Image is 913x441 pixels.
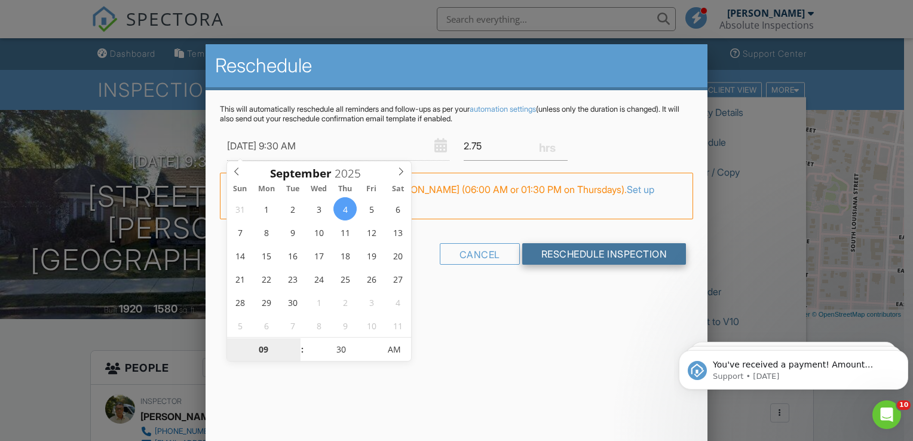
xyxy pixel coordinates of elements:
span: : [301,338,304,362]
span: Thu [332,185,359,193]
span: September 26, 2025 [360,267,383,290]
span: September 22, 2025 [255,267,278,290]
span: September 13, 2025 [386,220,409,244]
span: September 5, 2025 [360,197,383,220]
span: October 9, 2025 [333,314,357,337]
span: October 3, 2025 [360,290,383,314]
span: October 5, 2025 [228,314,252,337]
iframe: Intercom notifications message [674,325,913,409]
span: October 10, 2025 [360,314,383,337]
span: September 19, 2025 [360,244,383,267]
span: September 9, 2025 [281,220,304,244]
span: September 1, 2025 [255,197,278,220]
span: September 30, 2025 [281,290,304,314]
span: September 10, 2025 [307,220,330,244]
span: Wed [306,185,332,193]
span: September 4, 2025 [333,197,357,220]
a: automation settings [470,105,536,114]
span: 10 [897,400,911,410]
span: October 8, 2025 [307,314,330,337]
span: September 24, 2025 [307,267,330,290]
span: September 18, 2025 [333,244,357,267]
span: October 6, 2025 [255,314,278,337]
h2: Reschedule [215,54,698,78]
span: Fri [359,185,385,193]
span: September 25, 2025 [333,267,357,290]
span: September 16, 2025 [281,244,304,267]
span: Sat [385,185,411,193]
span: September 12, 2025 [360,220,383,244]
span: September 3, 2025 [307,197,330,220]
span: Mon [253,185,280,193]
input: Scroll to increment [227,338,301,362]
iframe: Intercom live chat [872,400,901,429]
span: Scroll to increment [270,168,332,179]
span: September 14, 2025 [228,244,252,267]
span: September 17, 2025 [307,244,330,267]
span: September 7, 2025 [228,220,252,244]
span: Sun [227,185,253,193]
span: September 29, 2025 [255,290,278,314]
span: October 11, 2025 [386,314,409,337]
span: September 20, 2025 [386,244,409,267]
span: Tue [280,185,306,193]
input: Scroll to increment [332,166,371,181]
p: This will automatically reschedule all reminders and follow-ups as per your (unless only the dura... [220,105,693,124]
span: September 21, 2025 [228,267,252,290]
span: Click to toggle [378,338,410,362]
input: Scroll to increment [304,338,378,362]
span: September 11, 2025 [333,220,357,244]
input: Reschedule Inspection [522,243,687,265]
span: September 27, 2025 [386,267,409,290]
div: FYI: This is not a regular time slot for [PERSON_NAME] (06:00 AM or 01:30 PM on Thursdays). [220,173,693,220]
span: September 8, 2025 [255,220,278,244]
span: September 2, 2025 [281,197,304,220]
span: August 31, 2025 [228,197,252,220]
span: October 1, 2025 [307,290,330,314]
span: October 4, 2025 [386,290,409,314]
span: September 23, 2025 [281,267,304,290]
span: October 7, 2025 [281,314,304,337]
div: Cancel [440,243,520,265]
span: September 15, 2025 [255,244,278,267]
span: September 6, 2025 [386,197,409,220]
span: September 28, 2025 [228,290,252,314]
span: October 2, 2025 [333,290,357,314]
